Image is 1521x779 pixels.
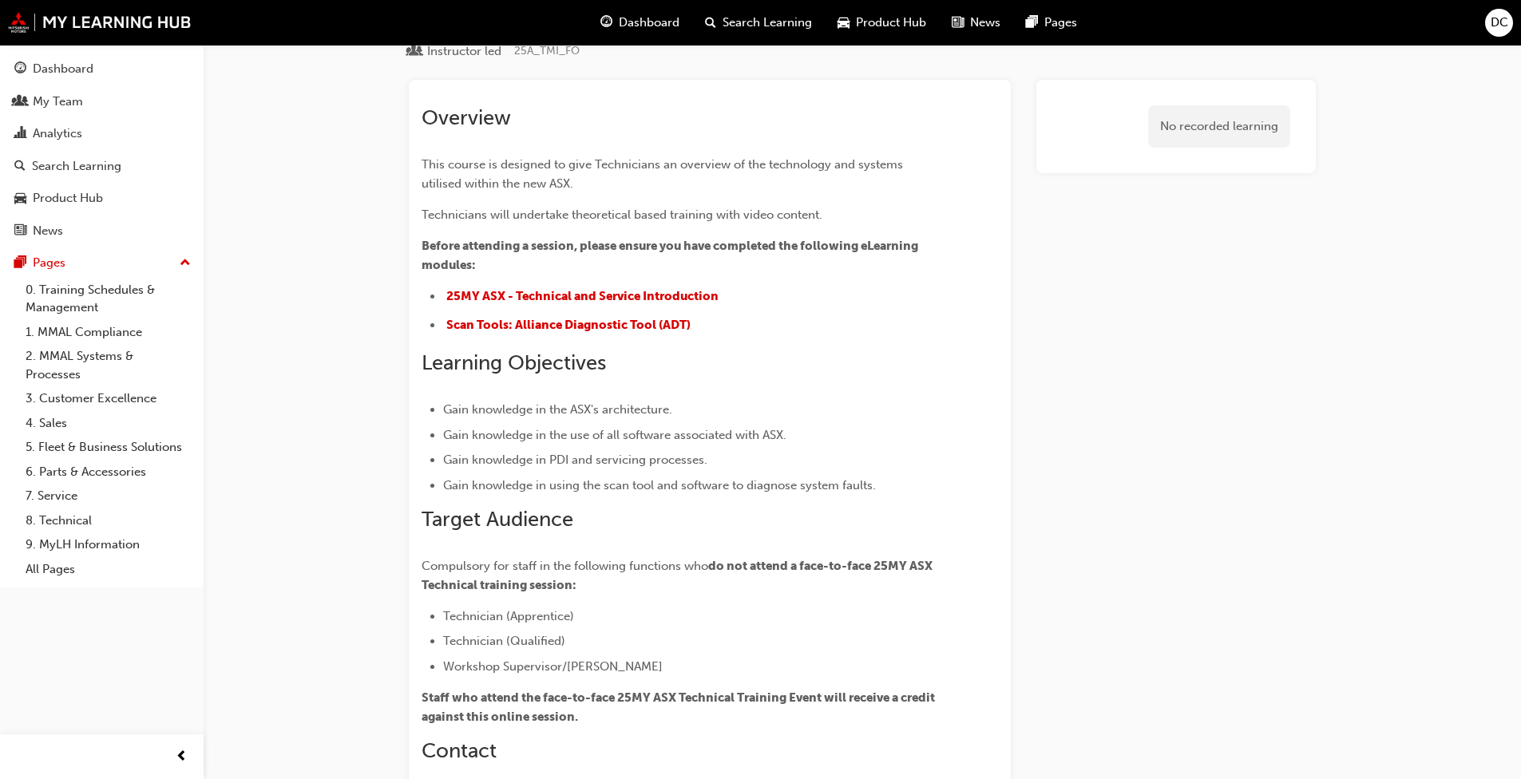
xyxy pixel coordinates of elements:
[14,127,26,141] span: chart-icon
[600,13,612,33] span: guage-icon
[32,157,121,176] div: Search Learning
[6,119,197,148] a: Analytics
[692,6,825,39] a: search-iconSearch Learning
[19,508,197,533] a: 8. Technical
[514,44,580,57] span: Learning resource code
[33,254,65,272] div: Pages
[443,634,565,648] span: Technician (Qualified)
[33,189,103,208] div: Product Hub
[6,87,197,117] a: My Team
[33,93,83,111] div: My Team
[176,747,188,767] span: prev-icon
[14,160,26,174] span: search-icon
[19,320,197,345] a: 1. MMAL Compliance
[952,13,964,33] span: news-icon
[1026,13,1038,33] span: pages-icon
[14,192,26,206] span: car-icon
[422,690,937,724] span: Staff who attend the face-to-face 25MY ASX Technical Training Event will receive a credit against...
[427,42,501,61] div: Instructor led
[1485,9,1513,37] button: DC
[14,256,26,271] span: pages-icon
[422,208,822,222] span: Technicians will undertake theoretical based training with video content.
[19,411,197,436] a: 4. Sales
[856,14,926,32] span: Product Hub
[446,318,691,332] a: Scan Tools: Alliance Diagnostic Tool (ADT)
[422,738,497,763] span: Contact
[409,45,421,59] span: learningResourceType_INSTRUCTOR_LED-icon
[422,105,511,130] span: Overview
[409,42,501,61] div: Type
[19,386,197,411] a: 3. Customer Excellence
[422,559,708,573] span: Compulsory for staff in the following functions who
[180,253,191,274] span: up-icon
[1013,6,1090,39] a: pages-iconPages
[19,435,197,460] a: 5. Fleet & Business Solutions
[443,659,663,674] span: Workshop Supervisor/[PERSON_NAME]
[19,532,197,557] a: 9. MyLH Information
[825,6,939,39] a: car-iconProduct Hub
[8,12,192,33] img: mmal
[6,51,197,248] button: DashboardMy TeamAnalyticsSearch LearningProduct HubNews
[19,460,197,484] a: 6. Parts & Accessories
[14,95,26,109] span: people-icon
[33,125,82,143] div: Analytics
[1044,14,1077,32] span: Pages
[19,557,197,582] a: All Pages
[6,152,197,181] a: Search Learning
[619,14,679,32] span: Dashboard
[1491,14,1508,32] span: DC
[723,14,812,32] span: Search Learning
[6,54,197,84] a: Dashboard
[422,350,606,375] span: Learning Objectives
[422,239,921,272] span: Before attending a session, please ensure you have completed the following eLearning modules:
[443,453,707,467] span: Gain knowledge in PDI and servicing processes.
[19,344,197,386] a: 2. MMAL Systems & Processes
[422,157,906,191] span: This course is designed to give Technicians an overview of the technology and systems utilised wi...
[1148,105,1290,148] div: No recorded learning
[705,13,716,33] span: search-icon
[838,13,850,33] span: car-icon
[6,248,197,278] button: Pages
[443,609,574,623] span: Technician (Apprentice)
[19,278,197,320] a: 0. Training Schedules & Management
[33,60,93,78] div: Dashboard
[14,224,26,239] span: news-icon
[33,222,63,240] div: News
[970,14,1000,32] span: News
[443,428,786,442] span: Gain knowledge in the use of all software associated with ASX.
[422,507,573,532] span: Target Audience
[939,6,1013,39] a: news-iconNews
[443,402,672,417] span: Gain knowledge in the ASX's architecture.
[446,289,719,303] a: 25MY ASX - Technical and Service Introduction
[422,559,935,592] span: do not attend a face-to-face 25MY ASX Technical training session:
[443,478,876,492] span: Gain knowledge in using the scan tool and software to diagnose system faults.
[19,484,197,508] a: 7. Service
[6,184,197,213] a: Product Hub
[588,6,692,39] a: guage-iconDashboard
[14,62,26,77] span: guage-icon
[6,216,197,246] a: News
